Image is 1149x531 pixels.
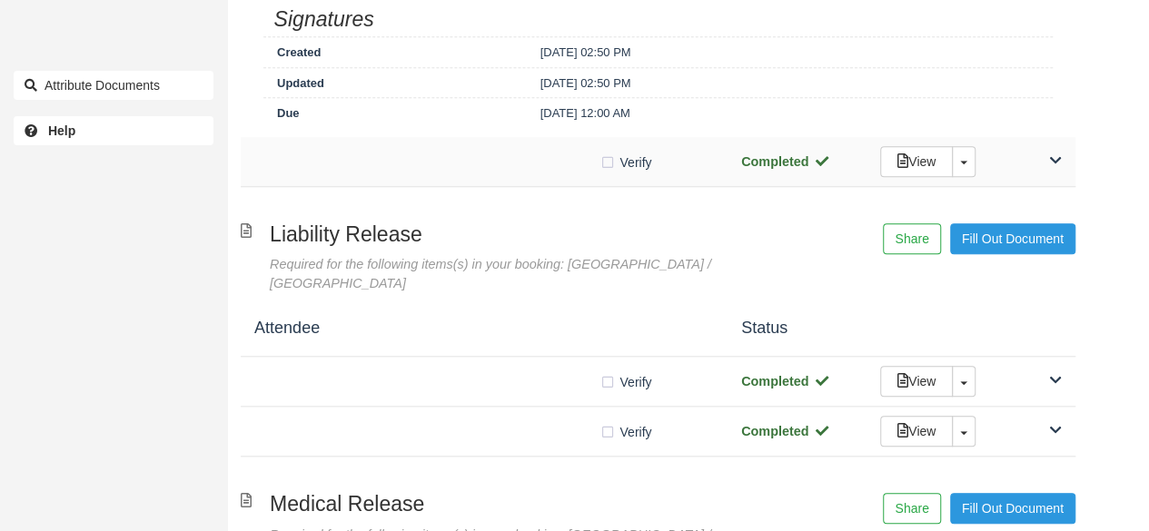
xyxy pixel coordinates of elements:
[880,416,953,447] a: View
[14,116,213,145] a: Help
[619,373,651,391] span: Verify
[741,374,829,388] strong: Completed
[540,106,630,120] small: [DATE] 12:00 AM
[270,493,762,516] h2: Medical Release
[883,223,940,254] button: Share
[950,493,1075,524] a: Fill Out Document
[14,71,213,100] button: Attribute Documents
[619,153,651,172] span: Verify
[241,320,728,338] h4: Attendee
[277,45,321,59] small: Created
[880,146,953,177] a: View
[728,320,867,338] h4: Status
[277,106,299,120] small: Due
[741,154,829,169] strong: Completed
[540,45,631,59] small: [DATE] 02:50 PM
[270,255,762,292] div: Required for the following items(s) in your booking: [GEOGRAPHIC_DATA] / [GEOGRAPHIC_DATA]
[619,423,651,441] span: Verify
[270,223,762,246] h2: Liability Release
[880,366,953,397] a: View
[950,223,1075,254] a: Fill Out Document
[741,424,829,438] strong: Completed
[263,2,1053,31] h2: Signatures
[540,76,631,90] small: [DATE] 02:50 PM
[48,123,75,138] b: Help
[883,493,940,524] button: Share
[277,76,324,90] small: Updated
